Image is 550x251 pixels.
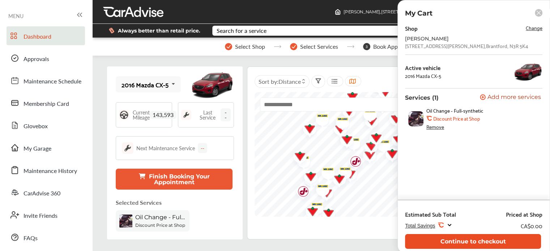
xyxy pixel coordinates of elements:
img: stepper-checkmark.b5569197.svg [225,43,232,50]
div: Map marker [364,128,382,150]
div: Next Maintenance Service [136,144,195,152]
span: Membership Card [24,99,69,109]
div: Map marker [396,149,414,171]
img: logo-canadian-tire.png [298,119,317,140]
span: Sort by : [259,77,301,86]
a: CarAdvise 360 [7,183,85,202]
div: Map marker [358,145,376,166]
img: logo-canadian-tire.png [300,202,320,223]
a: Maintenance History [7,161,85,179]
span: MENU [8,13,24,19]
span: Glovebox [24,122,48,131]
div: Map marker [315,183,333,204]
img: logo-mr-lube.png [331,113,350,130]
span: Current Mileage [133,110,150,120]
div: Map marker [288,146,306,168]
div: 2016 Mazda CX-5 [405,73,441,79]
div: Map marker [338,164,356,186]
div: Map marker [335,130,353,151]
div: Map marker [344,151,362,174]
div: Map marker [333,163,351,180]
div: -- [198,143,207,153]
img: logo-canadian-tire.png [359,136,378,158]
div: Map marker [310,109,328,127]
div: Priced at Shop [506,211,542,218]
div: Map marker [316,203,334,225]
img: maintenance_logo [122,142,133,154]
div: Map marker [316,163,334,180]
img: logo-canadian-tire.png [288,146,307,168]
img: oil-change-thumb.jpg [119,215,132,228]
div: Map marker [299,166,317,188]
span: Approvals [24,55,49,64]
img: logo-canadian-tire.png [396,149,415,171]
div: Map marker [386,130,404,151]
img: logo-jiffylube.png [344,151,363,174]
a: Glovebox [7,116,85,135]
div: Map marker [305,198,323,215]
span: 3 [363,43,370,50]
b: Discount Price at Shop [135,222,185,228]
img: stepper-arrow.e24c07c6.svg [347,45,354,48]
div: Map marker [291,151,310,169]
button: Add more services [480,94,541,101]
span: Dashboard [24,32,51,42]
span: Total Savings [405,223,435,229]
div: [PERSON_NAME] [405,36,521,42]
div: Map marker [311,180,329,197]
img: logo-canadian-tire.png [338,164,357,186]
a: Membership Card [7,94,85,112]
img: logo-mr-lube.png [316,163,335,180]
p: Selected Services [116,198,162,207]
span: CarAdvise 360 [24,189,60,198]
div: Shop [405,23,418,33]
div: Map marker [342,133,360,151]
div: Map marker [359,111,378,133]
img: header-home-logo.8d720a4f.svg [335,9,341,15]
div: Map marker [392,134,410,151]
button: Continue to checkout [405,234,541,249]
img: logo-canadian-tire.png [328,119,348,140]
img: logo-canadian-tire.png [299,166,318,188]
span: Invite Friends [24,211,57,221]
div: CA$0.00 [521,221,542,230]
div: Search for a service [217,28,267,34]
div: Map marker [300,202,319,223]
div: Map marker [359,136,377,158]
img: logo-mr-lube.png [305,198,324,215]
img: logo-canadian-tire.png [380,144,399,165]
img: logo-mr-lube.png [310,109,329,127]
img: mobile_10308_st0640_046.jpg [191,68,234,101]
p: My Cart [405,9,432,17]
a: Approvals [7,49,85,68]
img: logo-mr-lube.png [392,134,411,151]
img: steering_logo [119,110,129,120]
img: stepper-checkmark.b5569197.svg [290,43,297,50]
a: Add more services [480,94,542,101]
img: oil-change-thumb.jpg [408,111,423,126]
a: Invite Friends [7,205,85,224]
span: Select Services [300,43,338,50]
div: Map marker [380,144,398,165]
img: dollor_label_vector.a70140d1.svg [109,27,114,34]
div: [STREET_ADDRESS][PERSON_NAME] , Brantford , N3R 5K4 [405,43,528,49]
div: Active vehicle [405,64,441,71]
span: Select Shop [235,43,265,50]
img: logo-mr-lube.png [311,180,330,197]
p: Services (1) [405,94,439,101]
a: FAQs [7,228,85,247]
div: Map marker [291,181,309,204]
img: logo-canadian-tire.png [327,169,346,191]
canvas: Map [255,92,524,217]
b: Discount Price at Shop [433,116,479,121]
img: logo-jiffylube.png [291,181,310,204]
img: logo-canadian-tire.png [386,130,405,151]
span: Maintenance History [24,166,77,176]
span: Always better than retail price. [118,28,200,33]
span: Add more services [487,94,541,101]
img: 10308_st0640_046.jpg [513,61,542,82]
span: My Garage [24,144,51,153]
div: 2016 Mazda CX-5 [121,81,169,88]
span: Book Appointment [373,43,421,50]
div: Remove [426,124,444,130]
